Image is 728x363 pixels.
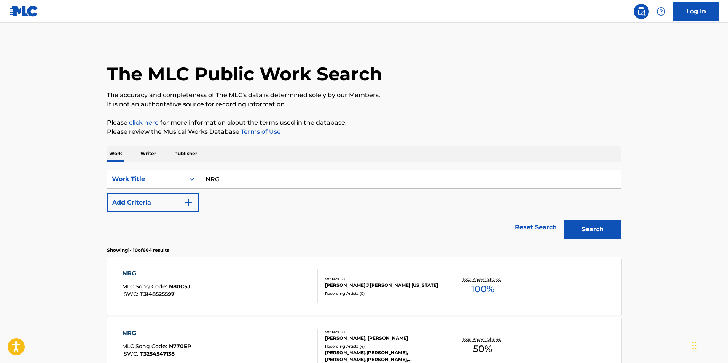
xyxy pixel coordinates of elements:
button: Add Criteria [107,193,199,212]
p: Publisher [172,146,199,162]
form: Search Form [107,170,621,243]
div: [PERSON_NAME] J [PERSON_NAME] [US_STATE] [325,282,440,289]
a: Log In [673,2,719,21]
div: Writers ( 2 ) [325,276,440,282]
span: T3254547138 [140,350,175,357]
span: ISWC : [122,350,140,357]
span: T3148525597 [140,291,175,297]
img: MLC Logo [9,6,38,17]
div: [PERSON_NAME],[PERSON_NAME], [PERSON_NAME],[PERSON_NAME], [PERSON_NAME], [PERSON_NAME], [PERSON_N... [325,349,440,363]
div: NRG [122,329,191,338]
img: 9d2ae6d4665cec9f34b9.svg [184,198,193,207]
iframe: Chat Widget [690,326,728,363]
button: Search [564,220,621,239]
p: Showing 1 - 10 of 664 results [107,247,169,254]
img: search [637,7,646,16]
p: Please review the Musical Works Database [107,127,621,136]
span: ISWC : [122,291,140,297]
div: Help [653,4,669,19]
span: MLC Song Code : [122,283,169,290]
span: 100 % [471,282,494,296]
div: Writers ( 2 ) [325,329,440,335]
p: It is not an authoritative source for recording information. [107,100,621,109]
div: Recording Artists ( 0 ) [325,291,440,296]
img: help [656,7,666,16]
span: 50 % [473,342,492,356]
a: Reset Search [511,219,561,236]
div: [PERSON_NAME], [PERSON_NAME] [325,335,440,342]
a: Terms of Use [239,128,281,135]
h1: The MLC Public Work Search [107,62,382,85]
div: Recording Artists ( 4 ) [325,344,440,349]
div: Drag [692,334,697,357]
span: N770EP [169,343,191,350]
div: NRG [122,269,190,278]
p: The accuracy and completeness of The MLC's data is determined solely by our Members. [107,91,621,100]
a: Public Search [634,4,649,19]
span: N80C5J [169,283,190,290]
a: NRGMLC Song Code:N80C5JISWC:T3148525597Writers (2)[PERSON_NAME] J [PERSON_NAME] [US_STATE]Recordi... [107,257,621,315]
p: Total Known Shares: [462,277,503,282]
div: Work Title [112,174,180,184]
p: Work [107,146,124,162]
span: MLC Song Code : [122,343,169,350]
p: Please for more information about the terms used in the database. [107,118,621,127]
p: Writer [138,146,158,162]
a: click here [129,119,159,126]
p: Total Known Shares: [462,336,503,342]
